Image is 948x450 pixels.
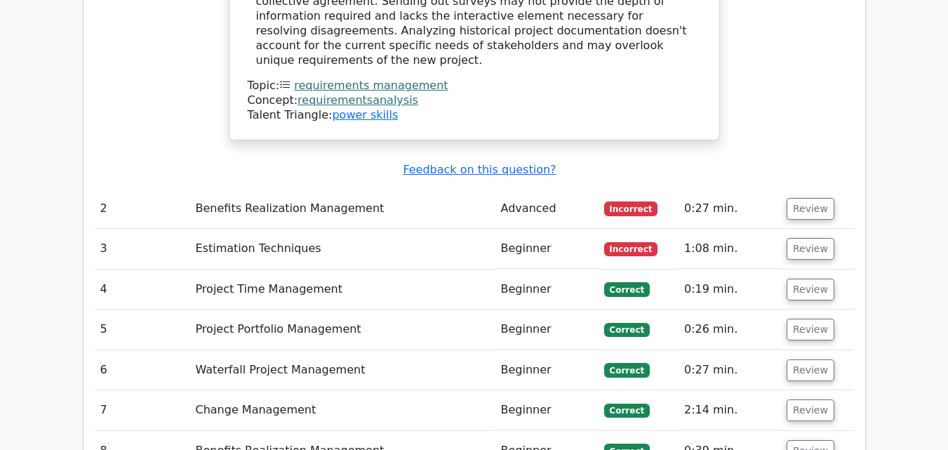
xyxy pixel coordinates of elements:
td: Beginner [495,350,599,390]
button: Review [787,198,834,220]
td: Change Management [190,390,495,430]
span: Correct [604,282,650,296]
div: Talent Triangle: [248,79,701,122]
div: Concept: [248,93,701,108]
span: Correct [604,363,650,377]
button: Review [787,319,834,340]
td: 2 [95,189,190,229]
a: requirements management [294,79,448,92]
td: Project Portfolio Management [190,310,495,350]
td: 1:08 min. [679,229,781,269]
td: Beginner [495,390,599,430]
td: 3 [95,229,190,269]
td: 5 [95,310,190,350]
button: Review [787,399,834,421]
span: Incorrect [604,201,658,216]
td: 0:26 min. [679,310,781,350]
td: Waterfall Project Management [190,350,495,390]
span: Correct [604,323,650,337]
td: 0:27 min. [679,189,781,229]
td: 0:27 min. [679,350,781,390]
button: Review [787,359,834,381]
button: Review [787,279,834,300]
td: Beginner [495,270,599,310]
td: 4 [95,270,190,310]
td: Estimation Techniques [190,229,495,269]
a: power skills [332,108,398,121]
td: Advanced [495,189,599,229]
td: Project Time Management [190,270,495,310]
button: Review [787,238,834,260]
td: 6 [95,350,190,390]
td: 2:14 min. [679,390,781,430]
a: requirementsanalysis [298,93,418,107]
td: 7 [95,390,190,430]
span: Correct [604,404,650,418]
span: Incorrect [604,242,658,256]
a: Feedback on this question? [403,163,556,176]
div: Topic: [248,79,701,93]
td: Beginner [495,229,599,269]
td: Beginner [495,310,599,350]
td: Benefits Realization Management [190,189,495,229]
td: 0:19 min. [679,270,781,310]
